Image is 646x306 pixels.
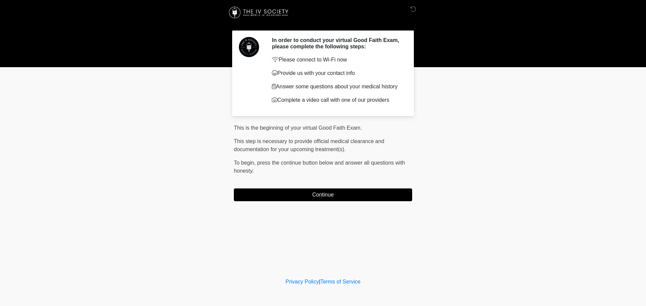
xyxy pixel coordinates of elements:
h2: In order to conduct your virtual Good Faith Exam, please complete the following steps: [272,37,402,50]
span: To begin, ﻿﻿﻿﻿﻿﻿﻿press the continue button below and answer all questions with honesty. [234,160,405,174]
p: Answer some questions about your medical history [272,83,402,91]
p: Complete a video call with one of our providers [272,96,402,104]
a: Terms of Service [320,279,360,285]
a: | [319,279,320,285]
p: Please connect to Wi-Fi now [272,56,402,64]
button: Continue [234,188,412,201]
a: Privacy Policy [286,279,319,285]
img: Agent Avatar [239,37,259,57]
span: This is the beginning of your virtual Good Faith Exam. [234,125,362,131]
span: This step is necessary to provide official medical clearance and documentation for your upcoming ... [234,138,384,152]
img: The IV Society Logo [227,5,291,20]
p: Provide us with your contact info [272,69,402,77]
